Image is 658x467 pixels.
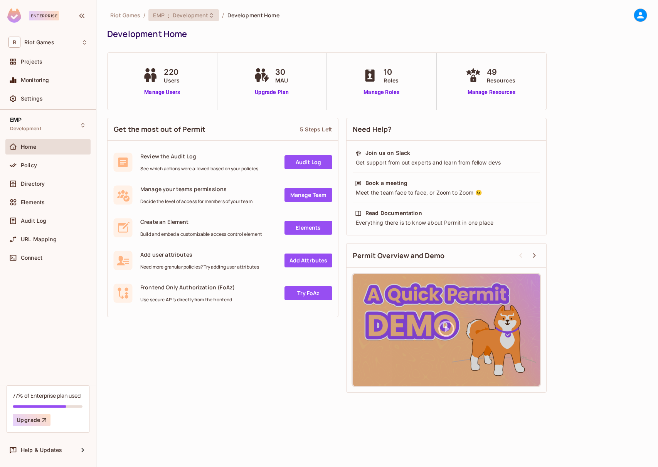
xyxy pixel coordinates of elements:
div: Meet the team face to face, or Zoom to Zoom 😉 [355,189,538,197]
span: Elements [21,199,45,205]
span: Home [21,144,37,150]
span: R [8,37,20,48]
div: Get support from out experts and learn from fellow devs [355,159,538,166]
span: URL Mapping [21,236,57,242]
span: Need Help? [353,124,392,134]
span: Development [173,12,208,19]
span: Need more granular policies? Try adding user attributes [140,264,259,270]
span: Settings [21,96,43,102]
span: 220 [164,66,180,78]
div: Everything there is to know about Permit in one place [355,219,538,227]
span: Monitoring [21,77,49,83]
span: Resources [487,76,515,84]
img: SReyMgAAAABJRU5ErkJggg== [7,8,21,23]
span: Get the most out of Permit [114,124,205,134]
a: Upgrade Plan [252,88,292,96]
span: Review the Audit Log [140,153,258,160]
a: Manage Users [141,88,183,96]
span: Audit Log [21,218,46,224]
a: Audit Log [284,155,332,169]
span: Add user attributes [140,251,259,258]
li: / [222,12,224,19]
div: 5 Steps Left [300,126,332,133]
span: 49 [487,66,515,78]
div: 77% of Enterprise plan used [13,392,81,399]
span: Projects [21,59,42,65]
span: MAU [275,76,288,84]
span: See which actions were allowed based on your policies [140,166,258,172]
span: Development [10,126,41,132]
span: Create an Element [140,218,262,225]
span: Use secure API's directly from the frontend [140,297,235,303]
span: : [167,12,170,18]
div: Join us on Slack [365,149,410,157]
span: Roles [384,76,399,84]
a: Manage Roles [360,88,402,96]
span: Permit Overview and Demo [353,251,445,260]
span: Connect [21,255,42,261]
div: Read Documentation [365,209,422,217]
span: Decide the level of access for members of your team [140,198,252,205]
span: Policy [21,162,37,168]
span: Workspace: Riot Games [24,39,54,45]
span: Build and embed a customizable access control element [140,231,262,237]
span: EMP [10,117,22,123]
div: Enterprise [29,11,59,20]
span: Help & Updates [21,447,62,453]
a: Add Attrbutes [284,254,332,267]
div: Development Home [107,28,643,40]
span: Manage your teams permissions [140,185,252,193]
li: / [143,12,145,19]
span: 10 [384,66,399,78]
a: Manage Resources [464,88,519,96]
span: Users [164,76,180,84]
span: Directory [21,181,45,187]
span: the active workspace [110,12,140,19]
span: EMP [153,12,164,19]
div: Book a meeting [365,179,407,187]
span: 30 [275,66,288,78]
a: Elements [284,221,332,235]
a: Try FoAz [284,286,332,300]
a: Manage Team [284,188,332,202]
span: Frontend Only Authorization (FoAz) [140,284,235,291]
span: Development Home [227,12,279,19]
button: Upgrade [13,414,50,426]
